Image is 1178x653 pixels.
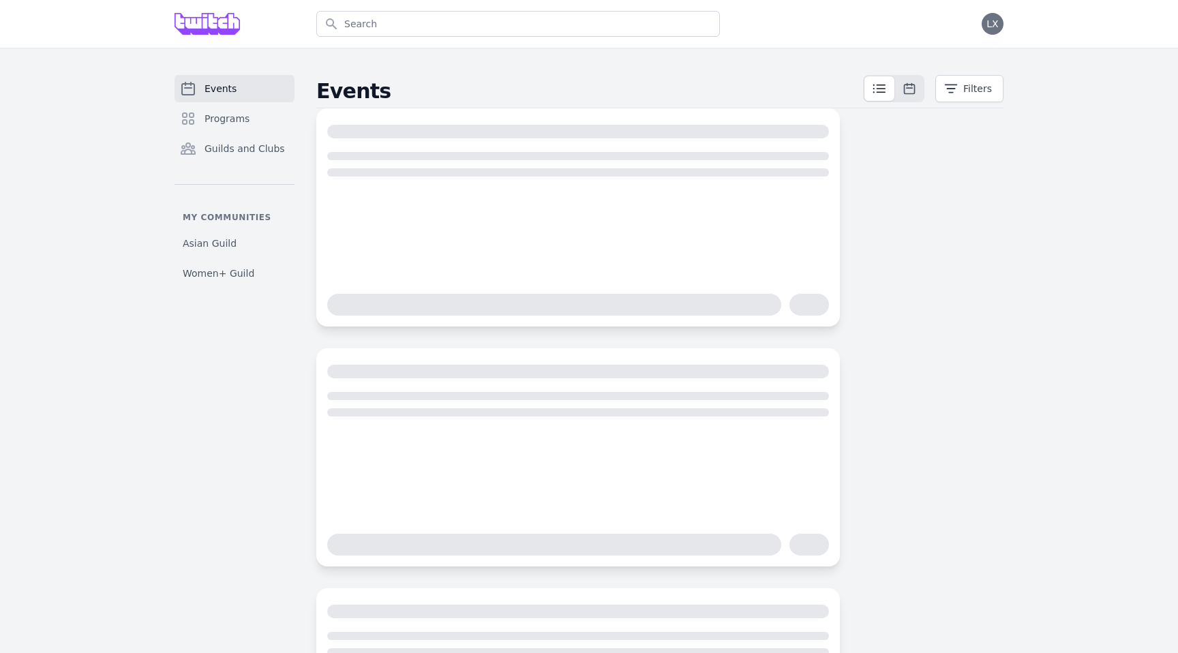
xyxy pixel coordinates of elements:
[175,75,294,286] nav: Sidebar
[205,142,285,155] span: Guilds and Clubs
[205,112,250,125] span: Programs
[935,75,1003,102] button: Filters
[205,82,237,95] span: Events
[175,135,294,162] a: Guilds and Clubs
[175,105,294,132] a: Programs
[175,231,294,256] a: Asian Guild
[316,79,863,104] h2: Events
[982,13,1003,35] button: LX
[175,75,294,102] a: Events
[175,13,240,35] img: Grove
[183,237,237,250] span: Asian Guild
[175,261,294,286] a: Women+ Guild
[316,11,720,37] input: Search
[175,212,294,223] p: My communities
[986,19,998,29] span: LX
[183,267,254,280] span: Women+ Guild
